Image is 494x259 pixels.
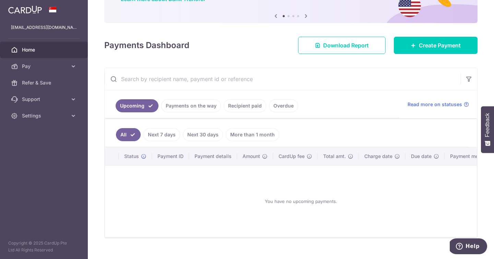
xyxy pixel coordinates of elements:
[408,101,469,108] a: Read more on statuses
[161,99,221,112] a: Payments on the way
[183,128,223,141] a: Next 30 days
[243,153,260,160] span: Amount
[450,238,487,256] iframe: Opens a widget where you can find more information
[22,96,67,103] span: Support
[323,153,346,160] span: Total amt.
[22,63,67,70] span: Pay
[298,37,386,54] a: Download Report
[226,128,279,141] a: More than 1 month
[411,153,432,160] span: Due date
[105,68,461,90] input: Search by recipient name, payment id or reference
[394,37,478,54] a: Create Payment
[8,5,42,14] img: CardUp
[152,147,189,165] th: Payment ID
[116,99,158,112] a: Upcoming
[189,147,237,165] th: Payment details
[408,101,462,108] span: Read more on statuses
[22,79,67,86] span: Refer & Save
[279,153,305,160] span: CardUp fee
[22,46,67,53] span: Home
[113,171,489,232] div: You have no upcoming payments.
[364,153,392,160] span: Charge date
[419,41,461,49] span: Create Payment
[11,24,77,31] p: [EMAIL_ADDRESS][DOMAIN_NAME]
[124,153,139,160] span: Status
[143,128,180,141] a: Next 7 days
[22,112,67,119] span: Settings
[481,106,494,153] button: Feedback - Show survey
[116,128,141,141] a: All
[323,41,369,49] span: Download Report
[224,99,266,112] a: Recipient paid
[269,99,298,112] a: Overdue
[484,113,491,137] span: Feedback
[104,39,189,52] h4: Payments Dashboard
